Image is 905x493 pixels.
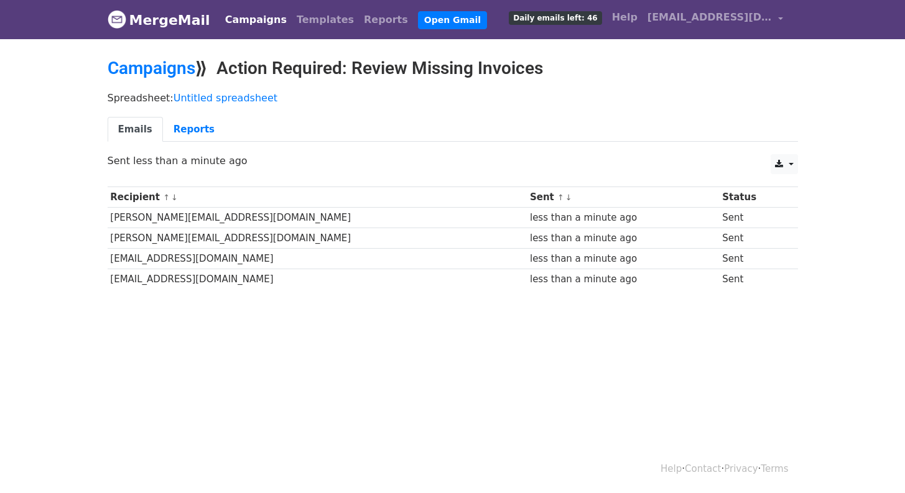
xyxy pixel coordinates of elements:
div: less than a minute ago [530,231,717,246]
a: Help [607,5,643,30]
a: ↓ [565,193,572,202]
a: Help [661,463,682,474]
td: [PERSON_NAME][EMAIL_ADDRESS][DOMAIN_NAME] [108,208,527,228]
a: [EMAIL_ADDRESS][DOMAIN_NAME] [643,5,788,34]
div: less than a minute ago [530,272,717,287]
th: Status [719,187,787,208]
a: Contact [685,463,721,474]
a: ↑ [557,193,564,202]
a: Privacy [724,463,758,474]
td: [EMAIL_ADDRESS][DOMAIN_NAME] [108,269,527,290]
td: Sent [719,249,787,269]
span: [EMAIL_ADDRESS][DOMAIN_NAME] [647,10,772,25]
td: [PERSON_NAME][EMAIL_ADDRESS][DOMAIN_NAME] [108,228,527,249]
td: [EMAIL_ADDRESS][DOMAIN_NAME] [108,249,527,269]
td: Sent [719,269,787,290]
h2: ⟫ Action Required: Review Missing Invoices [108,58,798,79]
a: Terms [761,463,788,474]
th: Recipient [108,187,527,208]
p: Spreadsheet: [108,91,798,104]
a: Emails [108,117,163,142]
a: Templates [292,7,359,32]
div: less than a minute ago [530,252,717,266]
a: ↑ [163,193,170,202]
a: Open Gmail [418,11,487,29]
a: Campaigns [108,58,195,78]
a: Untitled spreadsheet [174,92,277,104]
a: Reports [359,7,413,32]
a: Campaigns [220,7,292,32]
a: Daily emails left: 46 [504,5,606,30]
p: Sent less than a minute ago [108,154,798,167]
td: Sent [719,228,787,249]
a: ↓ [171,193,178,202]
img: MergeMail logo [108,10,126,29]
a: MergeMail [108,7,210,33]
span: Daily emails left: 46 [509,11,601,25]
td: Sent [719,208,787,228]
a: Reports [163,117,225,142]
div: less than a minute ago [530,211,717,225]
th: Sent [527,187,719,208]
